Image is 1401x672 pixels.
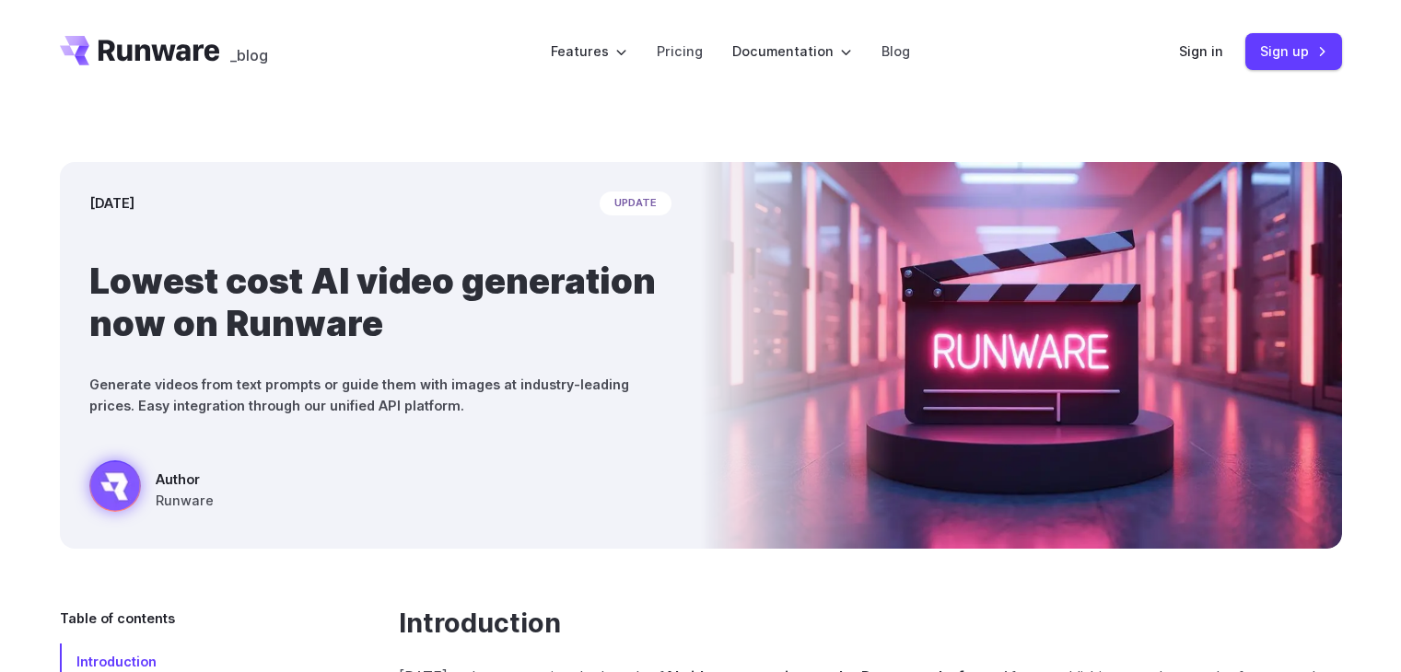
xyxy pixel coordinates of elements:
label: Features [551,41,627,62]
a: Go to / [60,36,220,65]
span: update [600,191,671,215]
label: Documentation [732,41,852,62]
span: Runware [156,490,214,511]
p: Generate videos from text prompts or guide them with images at industry-leading prices. Easy inte... [89,374,671,416]
a: Blog [881,41,910,62]
a: Neon-lit movie clapperboard with the word 'RUNWARE' in a futuristic server room Author Runware [89,460,214,519]
span: Introduction [76,654,157,669]
a: Pricing [657,41,703,62]
a: Sign in [1179,41,1223,62]
img: Neon-lit movie clapperboard with the word 'RUNWARE' in a futuristic server room [701,162,1342,549]
span: Table of contents [60,608,175,629]
h1: Lowest cost AI video generation now on Runware [89,260,671,344]
time: [DATE] [89,192,134,214]
a: Introduction [399,608,561,640]
a: _blog [230,36,268,65]
a: Sign up [1245,33,1342,69]
span: _blog [230,48,268,63]
span: Author [156,469,214,490]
